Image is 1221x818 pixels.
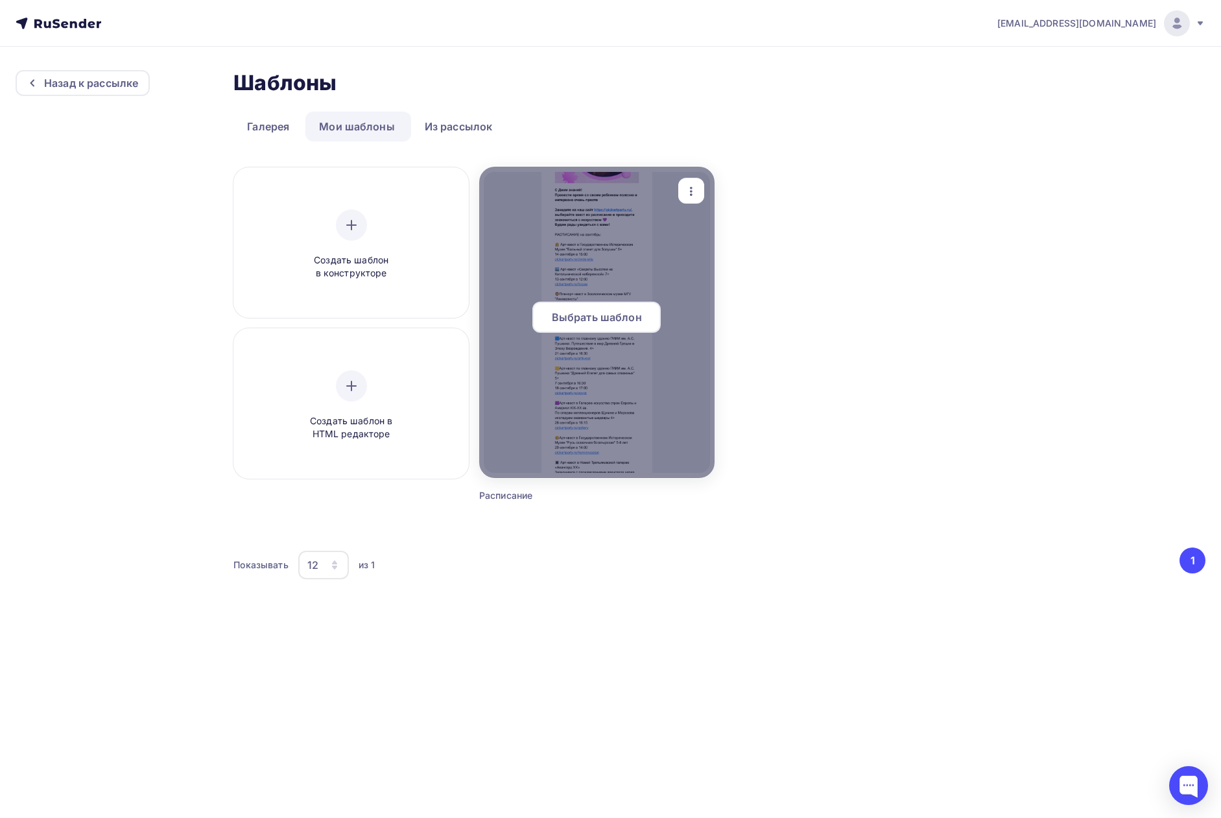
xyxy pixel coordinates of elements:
[305,112,409,141] a: Мои шаблоны
[997,10,1205,36] a: [EMAIL_ADDRESS][DOMAIN_NAME]
[1180,547,1205,573] button: Go to page 1
[44,75,138,91] div: Назад к рассылке
[1178,547,1206,573] ul: Pagination
[411,112,506,141] a: Из рассылок
[233,112,303,141] a: Галерея
[233,70,337,96] h2: Шаблоны
[290,254,413,280] span: Создать шаблон в конструкторе
[552,309,642,325] span: Выбрать шаблон
[290,415,413,441] span: Создать шаблон в HTML редакторе
[479,489,656,502] div: Расписание
[307,557,318,573] div: 12
[997,17,1156,30] span: [EMAIL_ADDRESS][DOMAIN_NAME]
[359,559,375,571] div: из 1
[233,559,288,571] div: Показывать
[298,550,350,580] button: 12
